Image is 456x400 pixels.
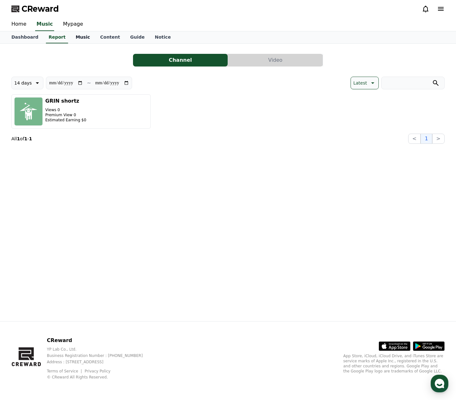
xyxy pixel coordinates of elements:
button: Latest [351,77,379,89]
a: Home [2,201,42,217]
a: Guide [125,31,150,43]
p: ~ [87,79,91,87]
p: Address : [STREET_ADDRESS] [47,359,153,365]
a: Terms of Service [47,369,83,373]
strong: 1 [29,136,32,141]
a: Music [71,31,95,43]
p: All of - [11,136,32,142]
p: Premium View 0 [45,112,86,117]
p: © CReward All Rights Reserved. [47,375,153,380]
a: Dashboard [6,31,43,43]
p: CReward [47,337,153,344]
button: Video [228,54,323,67]
a: Music [35,18,54,31]
p: App Store, iCloud, iCloud Drive, and iTunes Store are service marks of Apple Inc., registered in ... [343,353,445,374]
p: Business Registration Number : [PHONE_NUMBER] [47,353,153,358]
p: 14 days [14,79,32,87]
h3: GRIN shortz [45,97,86,105]
span: Messages [53,211,71,216]
button: GRIN shortz Views 0 Premium View 0 Estimated Earning $0 [11,94,151,129]
a: Home [6,18,31,31]
span: Settings [94,210,109,215]
button: 14 days [11,77,43,89]
a: Content [95,31,125,43]
strong: 1 [24,136,28,141]
a: CReward [11,4,59,14]
p: Latest [353,79,367,87]
button: 1 [421,134,432,144]
a: Messages [42,201,82,217]
button: > [432,134,445,144]
button: Channel [133,54,228,67]
img: GRIN shortz [14,97,43,126]
p: Estimated Earning $0 [45,117,86,123]
button: < [408,134,421,144]
span: Home [16,210,27,215]
a: Settings [82,201,122,217]
span: CReward [22,4,59,14]
strong: 1 [17,136,20,141]
a: Notice [150,31,176,43]
p: Views 0 [45,107,86,112]
a: Privacy Policy [85,369,111,373]
a: Report [46,31,68,43]
a: Mypage [58,18,88,31]
p: YP Lab Co., Ltd. [47,347,153,352]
